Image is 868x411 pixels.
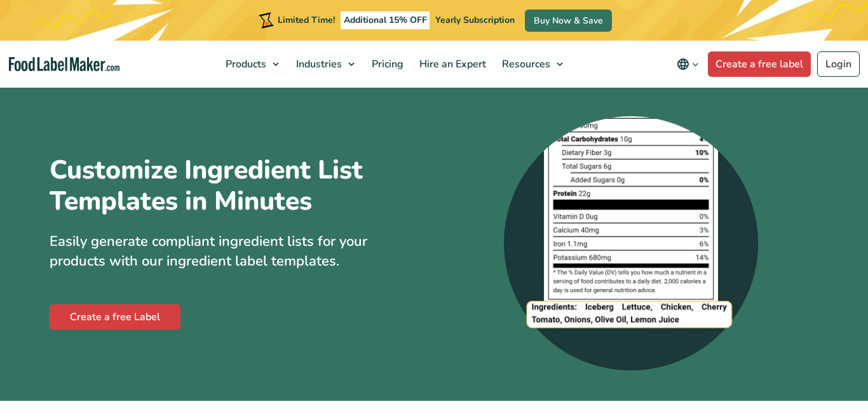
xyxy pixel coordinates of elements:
a: Hire an Expert [412,41,491,88]
span: Industries [292,57,343,71]
a: Pricing [364,41,409,88]
span: Limited Time! [278,14,335,26]
a: Industries [288,41,361,88]
a: Resources [494,41,569,88]
h1: Customize Ingredient List Templates in Minutes [50,154,367,217]
img: A zoomed-in screenshot of an ingredient list at the bottom of a nutrition label. [504,116,758,370]
a: Login [817,51,860,77]
span: Pricing [368,57,405,71]
a: Food Label Maker homepage [9,57,119,72]
span: Additional 15% OFF [341,11,430,29]
a: Buy Now & Save [525,10,612,32]
a: Create a free Label [50,304,180,330]
p: Easily generate compliant ingredient lists for your products with our ingredient label templates. [50,232,424,271]
span: Products [222,57,268,71]
span: Resources [498,57,552,71]
a: Create a free label [708,51,811,77]
span: Hire an Expert [416,57,487,71]
span: Yearly Subscription [435,14,515,26]
a: Products [218,41,285,88]
button: Change language [668,51,708,77]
